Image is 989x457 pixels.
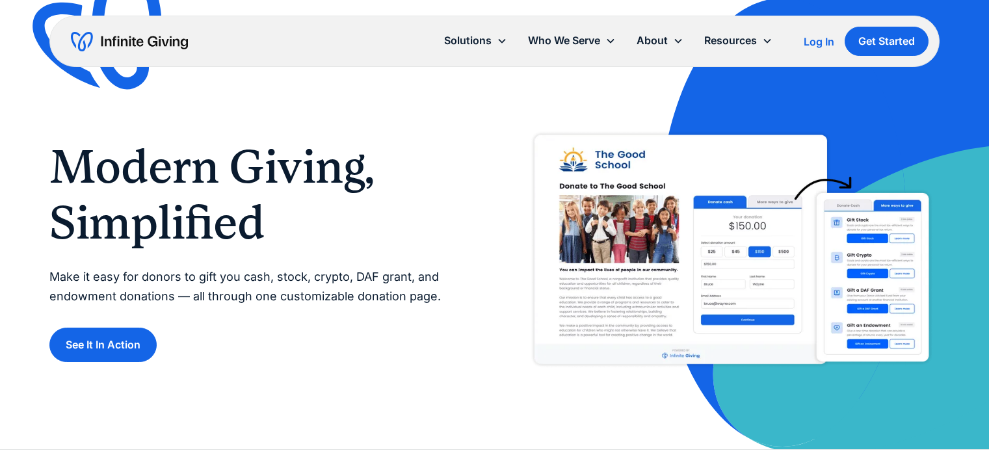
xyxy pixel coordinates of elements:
p: Make it easy for donors to gift you cash, stock, crypto, DAF grant, and endowment donations — all... [49,267,468,307]
div: Solutions [444,32,492,49]
h1: Modern Giving, Simplified [49,139,468,252]
div: About [626,27,694,55]
div: Solutions [434,27,518,55]
div: Resources [694,27,783,55]
a: Log In [804,34,834,49]
div: About [637,32,668,49]
a: See It In Action [49,328,157,362]
div: Who We Serve [518,27,626,55]
div: Log In [804,36,834,47]
div: Resources [704,32,757,49]
a: home [71,31,188,52]
div: Who We Serve [528,32,600,49]
a: Get Started [845,27,929,56]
